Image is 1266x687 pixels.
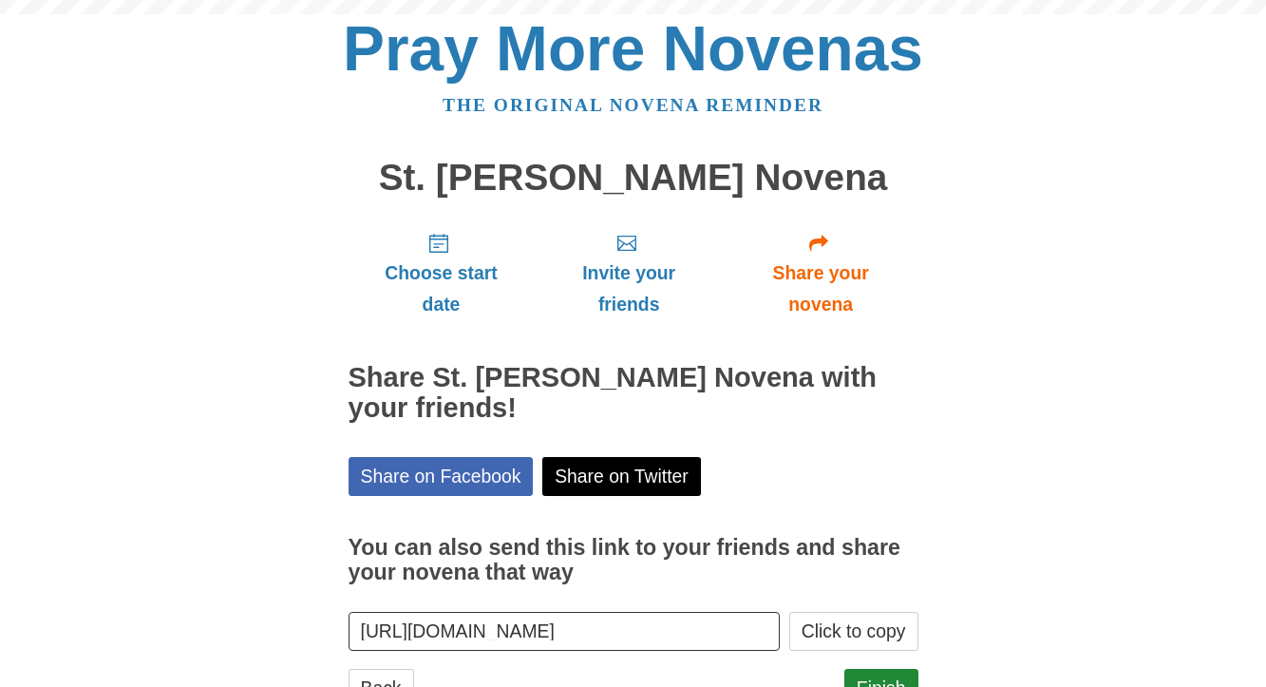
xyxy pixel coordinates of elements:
a: Pray More Novenas [343,13,923,84]
span: Share your novena [743,258,899,320]
h3: You can also send this link to your friends and share your novena that way [349,536,918,584]
a: Share on Facebook [349,457,534,496]
h2: Share St. [PERSON_NAME] Novena with your friends! [349,363,918,424]
a: Choose start date [349,217,535,330]
a: The original novena reminder [443,95,823,115]
a: Share on Twitter [542,457,701,496]
a: Share your novena [724,217,918,330]
a: Invite your friends [534,217,723,330]
h1: St. [PERSON_NAME] Novena [349,158,918,199]
span: Invite your friends [553,258,704,320]
span: Choose start date [368,258,516,320]
button: Click to copy [789,612,918,651]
